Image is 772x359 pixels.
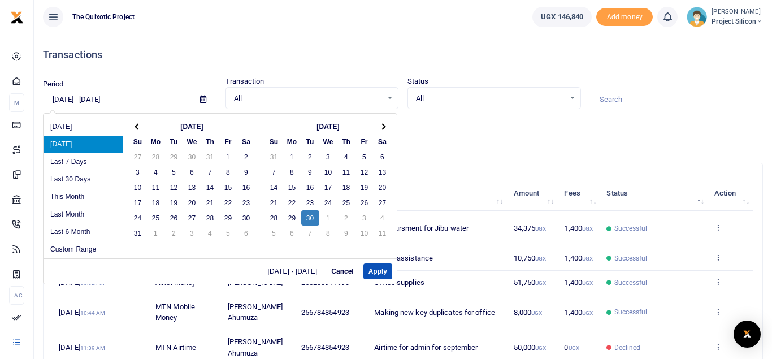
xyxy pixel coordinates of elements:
td: 19 [355,180,374,195]
td: 31 [201,149,219,165]
span: All [234,93,383,104]
li: Last 7 Days [44,153,123,171]
small: 05:02 PM [80,280,105,286]
button: Apply [363,263,392,279]
td: 14 [201,180,219,195]
small: 11:39 AM [80,345,106,351]
th: Mo [283,134,301,149]
td: 20 [183,195,201,210]
td: 13 [183,180,201,195]
li: Toup your wallet [596,8,653,27]
span: 256200944993 [301,278,349,287]
th: Action: activate to sort column ascending [708,176,753,211]
span: 1,400 [564,224,593,232]
span: Successful [614,223,648,233]
td: 16 [301,180,319,195]
td: 22 [219,195,237,210]
td: 25 [147,210,165,226]
span: 1,400 [564,278,593,287]
th: Fr [355,134,374,149]
td: 4 [147,165,165,180]
th: Th [337,134,355,149]
th: We [183,134,201,149]
td: 27 [129,149,147,165]
th: Amount: activate to sort column ascending [507,176,558,211]
td: 16 [237,180,255,195]
label: Transaction [225,76,264,87]
td: 25 [337,195,355,210]
td: 4 [201,226,219,241]
li: M [9,93,24,112]
td: 8 [283,165,301,180]
td: 30 [237,210,255,226]
td: 31 [129,226,147,241]
span: 1,400 [564,308,593,317]
h4: Transactions [43,49,763,61]
li: Last 30 Days [44,171,123,188]
td: 8 [219,165,237,180]
td: 6 [237,226,255,241]
input: select period [43,90,191,109]
td: 7 [301,226,319,241]
span: Declined [614,343,641,353]
span: All [416,93,565,104]
li: Last Month [44,206,123,223]
small: UGX [535,345,546,351]
li: [DATE] [44,118,123,136]
span: Add money [596,8,653,27]
td: 1 [219,149,237,165]
td: 5 [165,165,183,180]
label: Status [407,76,429,87]
span: Successful [614,278,648,288]
span: 256784854923 [301,343,349,352]
td: 3 [319,149,337,165]
button: Cancel [326,263,358,279]
td: 22 [283,195,301,210]
td: 7 [265,165,283,180]
td: 9 [237,165,255,180]
a: Add money [596,12,653,20]
td: 29 [283,210,301,226]
td: 11 [337,165,355,180]
small: UGX [582,310,593,316]
span: MTN Mobile Money [155,302,195,322]
td: 15 [283,180,301,195]
span: Reimbursment for Jibu water [374,224,469,232]
td: 3 [355,210,374,226]
td: 6 [283,226,301,241]
small: UGX [535,280,546,286]
td: 2 [237,149,255,165]
span: 50,000 [514,343,547,352]
td: 28 [147,149,165,165]
td: 12 [355,165,374,180]
span: [PERSON_NAME] [228,278,283,287]
span: Making new key duplicates for office [374,308,495,317]
td: 30 [183,149,201,165]
span: Office assistance [374,254,433,262]
span: [DATE] [59,343,105,352]
td: 15 [219,180,237,195]
span: Airtel Money [155,278,196,287]
td: 2 [337,210,355,226]
td: 3 [183,226,201,241]
small: UGX [582,256,593,262]
td: 21 [265,195,283,210]
td: 6 [374,149,392,165]
a: logo-small logo-large logo-large [10,12,24,21]
th: Status: activate to sort column descending [600,176,708,211]
li: Wallet ballance [528,7,596,27]
td: 9 [301,165,319,180]
th: Mo [147,134,165,149]
td: 14 [265,180,283,195]
td: 24 [129,210,147,226]
li: This Month [44,188,123,206]
small: UGX [582,280,593,286]
td: 5 [219,226,237,241]
th: Tu [165,134,183,149]
a: profile-user [PERSON_NAME] Project Silicon [687,7,763,27]
td: 7 [201,165,219,180]
td: 23 [237,195,255,210]
span: 34,375 [514,224,547,232]
span: MTN Airtime [155,343,196,352]
span: 10,750 [514,254,547,262]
